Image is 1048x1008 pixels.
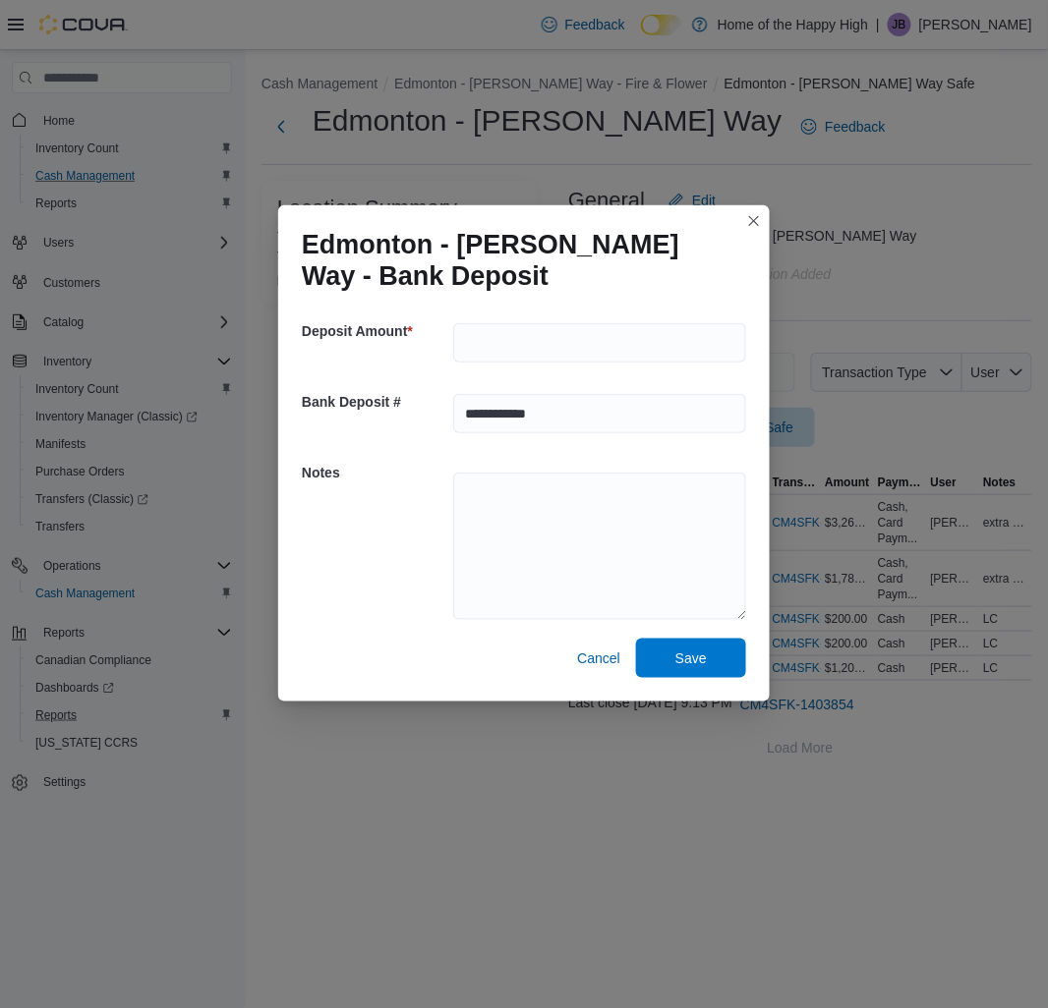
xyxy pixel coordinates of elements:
span: Save [675,648,707,668]
span: Cancel [577,648,620,668]
h1: Edmonton - [PERSON_NAME] Way - Bank Deposit [302,229,730,292]
button: Cancel [569,639,628,678]
h5: Bank Deposit # [302,382,449,421]
h5: Deposit Amount [302,311,449,351]
button: Save [636,639,746,678]
h5: Notes [302,453,449,492]
button: Closes this modal window [742,209,766,233]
